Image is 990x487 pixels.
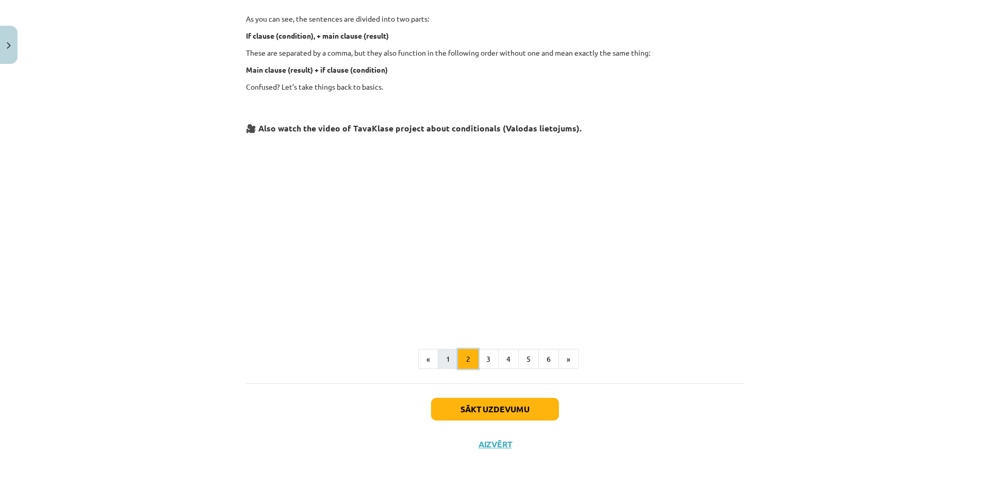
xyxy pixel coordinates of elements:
[418,349,438,370] button: «
[7,42,11,49] img: icon-close-lesson-0947bae3869378f0d4975bcd49f059093ad1ed9edebbc8119c70593378902aed.svg
[246,31,389,40] b: If clause (condition), + main clause (result)
[498,349,519,370] button: 4
[246,123,582,133] strong: 🎥 Also watch the video of TavaKlase project about conditionals (Valodas lietojums).
[431,398,559,421] button: Sākt uzdevumu
[246,349,744,370] nav: Page navigation example
[246,13,744,24] p: As you can see, the sentences are divided into two parts:
[538,349,559,370] button: 6
[478,349,499,370] button: 3
[246,65,388,74] b: Main clause (result) + if clause (condition)
[518,349,539,370] button: 5
[558,349,579,370] button: »
[438,349,458,370] button: 1
[458,349,478,370] button: 2
[246,47,744,58] p: These are separated by a comma, but they also function in the following order without one and mea...
[246,81,744,92] p: Confused? Let’s take things back to basics.
[475,439,515,449] button: Aizvērt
